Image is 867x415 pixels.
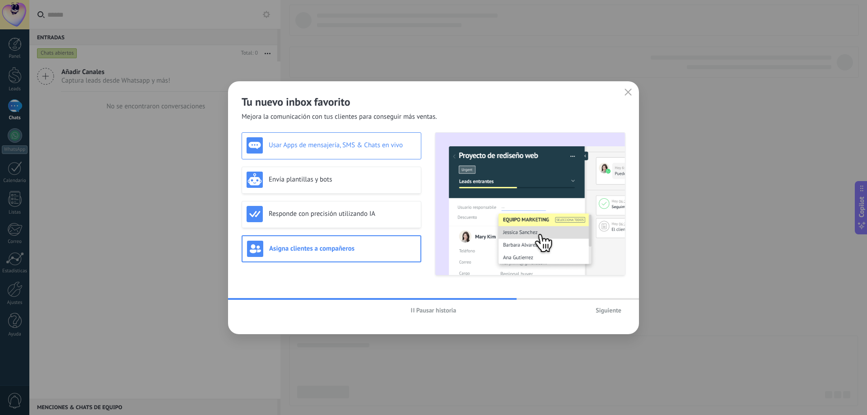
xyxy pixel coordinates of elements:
h3: Envía plantillas y bots [269,175,416,184]
button: Pausar historia [407,303,461,317]
span: Siguiente [596,307,621,313]
h3: Usar Apps de mensajería, SMS & Chats en vivo [269,141,416,149]
span: Pausar historia [416,307,457,313]
h3: Responde con precisión utilizando IA [269,210,416,218]
h2: Tu nuevo inbox favorito [242,95,625,109]
button: Siguiente [592,303,625,317]
h3: Asigna clientes a compañeros [269,244,416,253]
span: Mejora la comunicación con tus clientes para conseguir más ventas. [242,112,437,121]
